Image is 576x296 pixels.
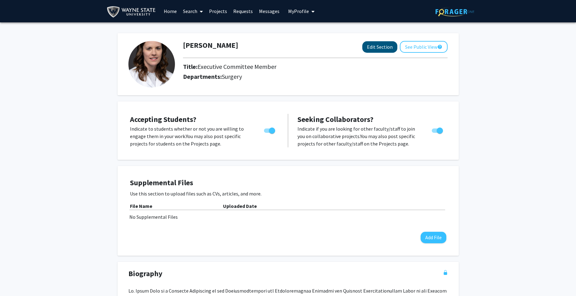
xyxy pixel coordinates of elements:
[437,43,442,51] mat-icon: help
[107,5,159,19] img: Wayne State University Logo
[206,0,230,22] a: Projects
[223,203,257,209] b: Uploaded Date
[400,41,448,53] button: See Public View
[435,7,474,16] img: ForagerOne Logo
[362,41,397,53] button: Edit Section
[183,63,276,70] h2: Title:
[130,190,446,197] p: Use this section to upload files such as CVs, articles, and more.
[130,203,152,209] b: File Name
[198,63,276,70] span: Executive Committee Member
[161,0,180,22] a: Home
[230,0,256,22] a: Requests
[5,268,26,291] iframe: Chat
[297,114,373,124] span: Seeking Collaborators?
[297,125,420,147] p: Indicate if you are looking for other faculty/staff to join you on collaborative projects. You ma...
[288,8,309,14] span: My Profile
[130,114,196,124] span: Accepting Students?
[130,178,446,187] h4: Supplemental Files
[178,73,452,80] h2: Departments:
[261,125,279,134] div: Toggle
[129,213,447,221] div: No Supplemental Files
[130,125,252,147] p: Indicate to students whether or not you are willing to engage them in your work. You may also pos...
[222,73,242,80] span: Surgery
[256,0,283,22] a: Messages
[128,268,163,279] span: Biography
[183,41,238,50] h1: [PERSON_NAME]
[128,41,175,87] img: Profile Picture
[421,232,446,243] button: Add File
[180,0,206,22] a: Search
[429,125,446,134] div: Toggle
